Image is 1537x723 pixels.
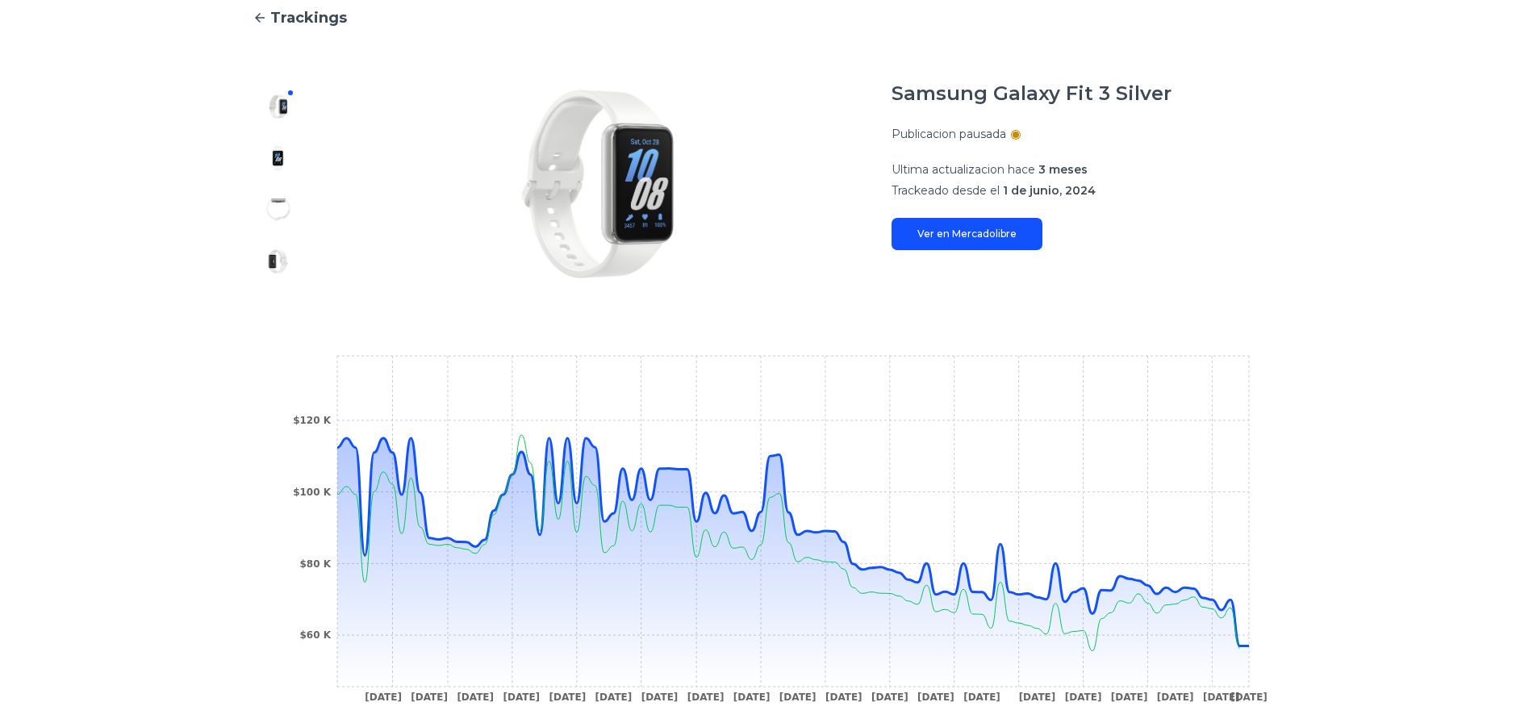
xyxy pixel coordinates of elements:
tspan: [DATE] [779,692,816,703]
h1: Samsung Galaxy Fit 3 Silver [892,81,1172,107]
tspan: [DATE] [1156,692,1193,703]
span: Ultima actualizacion hace [892,162,1035,177]
tspan: [DATE] [411,692,448,703]
tspan: [DATE] [1202,692,1239,703]
img: Samsung Galaxy Fit 3 Silver [265,197,291,223]
tspan: [DATE] [687,692,724,703]
tspan: [DATE] [963,692,1000,703]
tspan: [DATE] [365,692,402,703]
span: 3 meses [1038,162,1088,177]
tspan: [DATE] [549,692,586,703]
img: Samsung Galaxy Fit 3 Silver [265,145,291,171]
tspan: [DATE] [503,692,540,703]
span: 1 de junio, 2024 [1003,183,1096,198]
p: Publicacion pausada [892,126,1006,142]
a: Trackings [253,6,1285,29]
tspan: $60 K [299,629,331,641]
tspan: [DATE] [1064,692,1101,703]
tspan: [DATE] [1110,692,1147,703]
tspan: [DATE] [917,692,954,703]
tspan: [DATE] [733,692,770,703]
img: Samsung Galaxy Fit 3 Silver [265,249,291,274]
tspan: [DATE] [825,692,862,703]
a: Ver en Mercadolibre [892,218,1042,250]
tspan: [DATE] [457,692,494,703]
tspan: [DATE] [641,692,678,703]
span: Trackeado desde el [892,183,1000,198]
img: Samsung Galaxy Fit 3 Silver [336,81,859,287]
tspan: [DATE] [871,692,908,703]
tspan: $120 K [293,415,332,426]
tspan: [DATE] [595,692,632,703]
img: Samsung Galaxy Fit 3 Silver [265,94,291,119]
tspan: $100 K [293,487,332,498]
tspan: [DATE] [1230,692,1268,703]
span: Trackings [270,6,347,29]
tspan: $80 K [299,558,331,570]
tspan: [DATE] [1018,692,1055,703]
